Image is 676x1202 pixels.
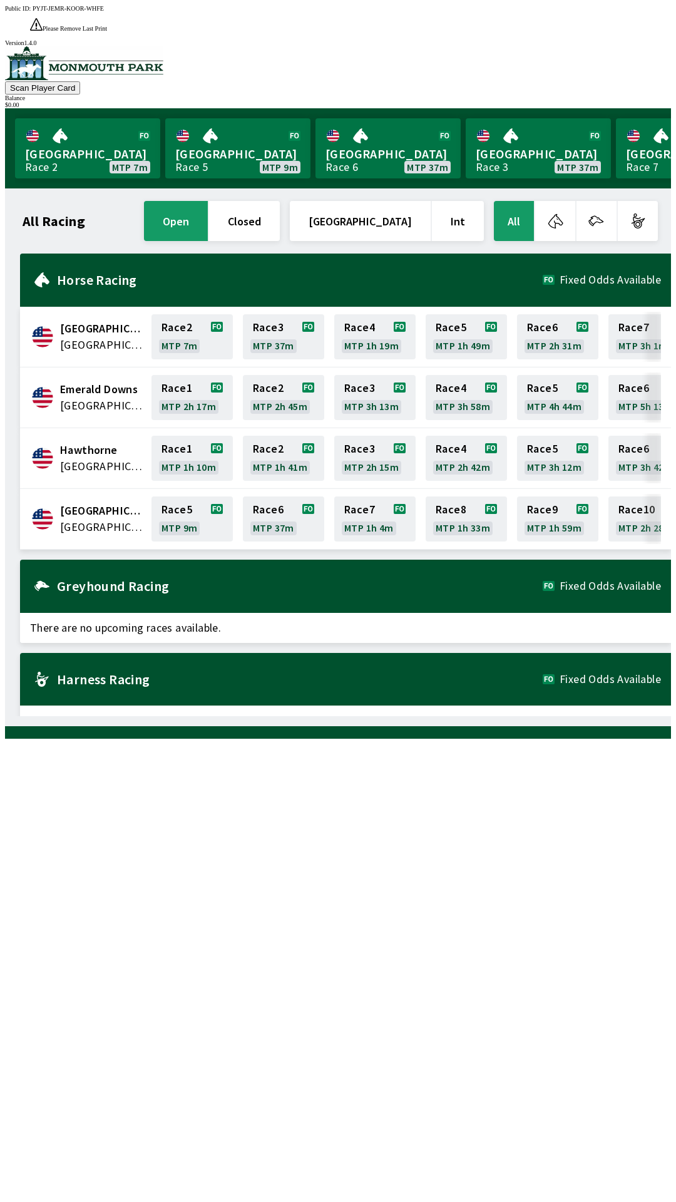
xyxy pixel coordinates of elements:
[25,162,58,172] div: Race 2
[436,505,466,515] span: Race 8
[57,674,543,684] h2: Harness Racing
[315,118,461,178] a: [GEOGRAPHIC_DATA]Race 6MTP 37m
[60,442,144,458] span: Hawthorne
[436,341,490,351] span: MTP 1h 49m
[243,314,324,359] a: Race3MTP 37m
[432,201,484,241] button: Int
[253,322,284,332] span: Race 3
[161,444,192,454] span: Race 1
[618,505,655,515] span: Race 10
[43,25,107,32] span: Please Remove Last Print
[436,401,490,411] span: MTP 3h 58m
[57,275,543,285] h2: Horse Racing
[344,523,394,533] span: MTP 1h 4m
[175,146,300,162] span: [GEOGRAPHIC_DATA]
[557,162,598,172] span: MTP 37m
[618,462,673,472] span: MTP 3h 42m
[426,436,507,481] a: Race4MTP 2h 42m
[344,444,375,454] span: Race 3
[334,436,416,481] a: Race3MTP 2h 15m
[517,314,598,359] a: Race6MTP 2h 31m
[344,401,399,411] span: MTP 3h 13m
[517,436,598,481] a: Race5MTP 3h 12m
[334,496,416,542] a: Race7MTP 1h 4m
[426,375,507,420] a: Race4MTP 3h 58m
[626,162,658,172] div: Race 7
[560,674,661,684] span: Fixed Odds Available
[112,162,148,172] span: MTP 7m
[618,322,649,332] span: Race 7
[253,341,294,351] span: MTP 37m
[253,383,284,393] span: Race 2
[618,401,673,411] span: MTP 5h 13m
[334,375,416,420] a: Race3MTP 3h 13m
[253,523,294,533] span: MTP 37m
[527,322,558,332] span: Race 6
[161,401,216,411] span: MTP 2h 17m
[161,341,197,351] span: MTP 7m
[436,383,466,393] span: Race 4
[175,162,208,172] div: Race 5
[253,462,307,472] span: MTP 1h 41m
[344,462,399,472] span: MTP 2h 15m
[618,523,673,533] span: MTP 2h 28m
[243,436,324,481] a: Race2MTP 1h 41m
[344,383,375,393] span: Race 3
[527,462,581,472] span: MTP 3h 12m
[161,505,192,515] span: Race 5
[253,505,284,515] span: Race 6
[517,375,598,420] a: Race5MTP 4h 44m
[618,383,649,393] span: Race 6
[344,322,375,332] span: Race 4
[436,322,466,332] span: Race 5
[436,523,490,533] span: MTP 1h 33m
[23,216,85,226] h1: All Racing
[618,444,649,454] span: Race 6
[436,444,466,454] span: Race 4
[161,322,192,332] span: Race 2
[560,275,661,285] span: Fixed Odds Available
[165,118,310,178] a: [GEOGRAPHIC_DATA]Race 5MTP 9m
[334,314,416,359] a: Race4MTP 1h 19m
[15,118,160,178] a: [GEOGRAPHIC_DATA]Race 2MTP 7m
[426,314,507,359] a: Race5MTP 1h 49m
[60,321,144,337] span: Canterbury Park
[60,398,144,414] span: United States
[5,5,671,12] div: Public ID:
[344,341,399,351] span: MTP 1h 19m
[618,341,668,351] span: MTP 3h 1m
[5,95,671,101] div: Balance
[161,462,216,472] span: MTP 1h 10m
[151,375,233,420] a: Race1MTP 2h 17m
[161,523,197,533] span: MTP 9m
[5,81,80,95] button: Scan Player Card
[527,383,558,393] span: Race 5
[144,201,208,241] button: open
[527,523,581,533] span: MTP 1h 59m
[60,519,144,535] span: United States
[20,706,671,736] span: There are no upcoming races available.
[33,5,104,12] span: PYJT-JEMR-KOOR-WHFE
[527,444,558,454] span: Race 5
[436,462,490,472] span: MTP 2h 42m
[466,118,611,178] a: [GEOGRAPHIC_DATA]Race 3MTP 37m
[527,341,581,351] span: MTP 2h 31m
[151,314,233,359] a: Race2MTP 7m
[262,162,298,172] span: MTP 9m
[344,505,375,515] span: Race 7
[5,101,671,108] div: $ 0.00
[60,503,144,519] span: Monmouth Park
[60,381,144,398] span: Emerald Downs
[325,146,451,162] span: [GEOGRAPHIC_DATA]
[25,146,150,162] span: [GEOGRAPHIC_DATA]
[243,375,324,420] a: Race2MTP 2h 45m
[517,496,598,542] a: Race9MTP 1h 59m
[161,383,192,393] span: Race 1
[560,581,661,591] span: Fixed Odds Available
[5,46,163,80] img: venue logo
[151,496,233,542] a: Race5MTP 9m
[253,401,307,411] span: MTP 2h 45m
[407,162,448,172] span: MTP 37m
[527,505,558,515] span: Race 9
[20,613,671,643] span: There are no upcoming races available.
